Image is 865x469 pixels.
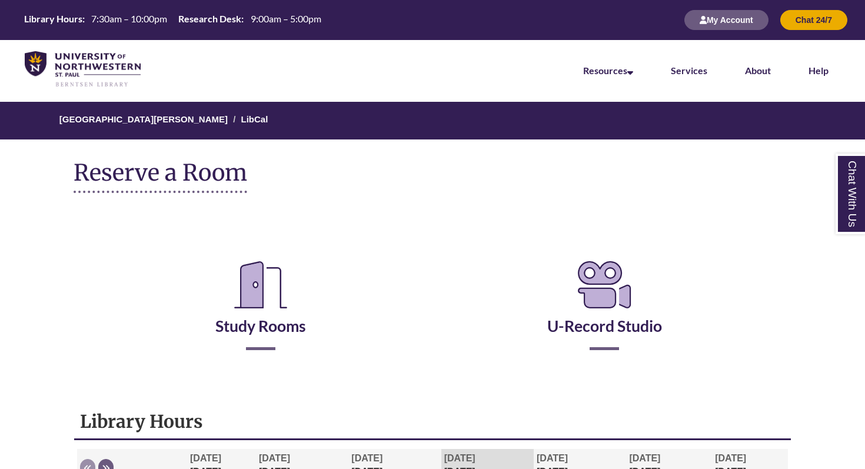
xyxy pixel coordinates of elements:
a: Services [671,65,707,76]
span: [DATE] [537,453,568,463]
span: [DATE] [259,453,290,463]
span: [DATE] [190,453,221,463]
span: [DATE] [351,453,382,463]
a: About [745,65,771,76]
a: Resources [583,65,633,76]
img: UNWSP Library Logo [25,51,141,88]
a: My Account [684,15,768,25]
span: 7:30am – 10:00pm [91,13,167,24]
span: [DATE] [715,453,746,463]
th: Research Desk: [174,12,245,25]
a: Hours Today [19,12,325,28]
span: [DATE] [444,453,475,463]
a: [GEOGRAPHIC_DATA][PERSON_NAME] [59,114,228,124]
table: Hours Today [19,12,325,26]
a: LibCal [241,114,268,124]
span: 9:00am – 5:00pm [251,13,321,24]
th: Library Hours: [19,12,86,25]
a: Study Rooms [215,287,306,335]
div: Reserve a Room [74,222,791,385]
a: Chat 24/7 [780,15,847,25]
h1: Reserve a Room [74,160,247,193]
a: Help [809,65,829,76]
h1: Library Hours [80,410,785,433]
span: [DATE] [629,453,660,463]
nav: Breadcrumb [74,102,791,139]
a: U-Record Studio [547,287,662,335]
button: Chat 24/7 [780,10,847,30]
button: My Account [684,10,768,30]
